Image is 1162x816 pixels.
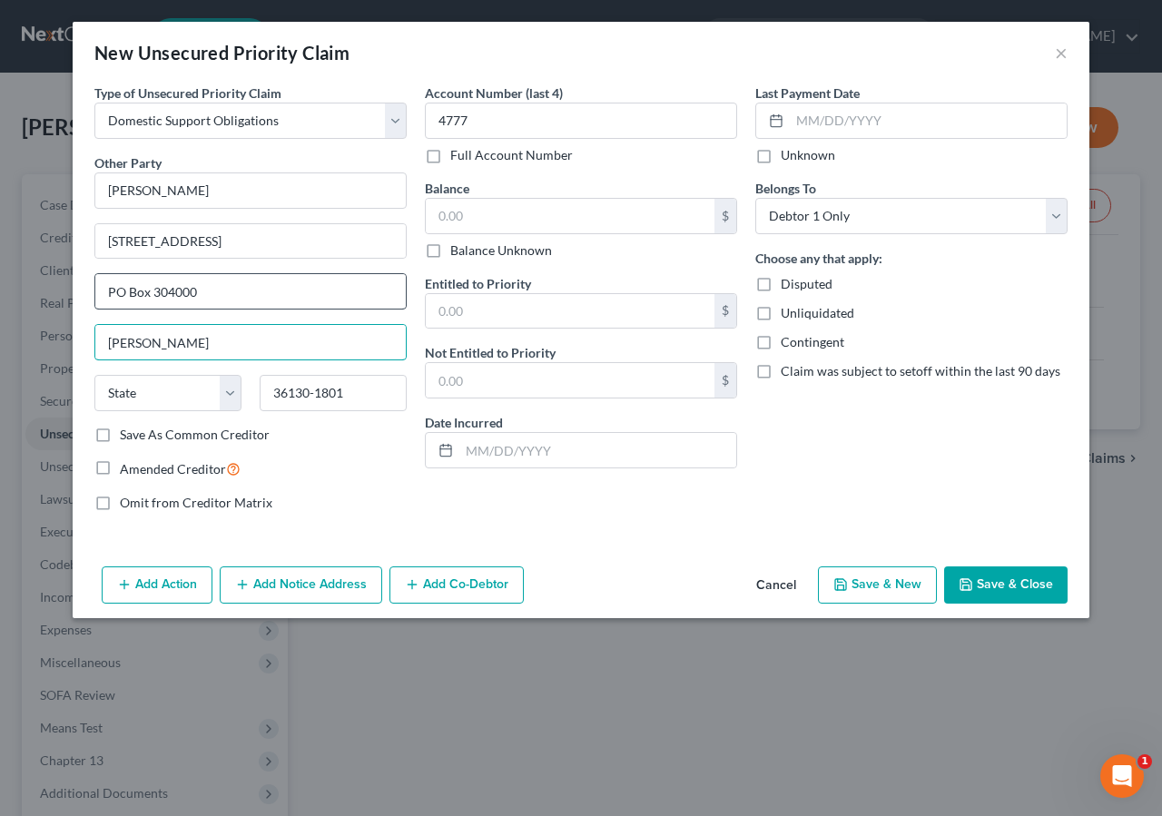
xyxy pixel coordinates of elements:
div: $ [714,199,736,233]
span: Contingent [781,334,844,349]
input: 0.00 [426,199,714,233]
input: MM/DD/YYYY [790,103,1067,138]
label: Unknown [781,146,835,164]
span: Disputed [781,276,832,291]
label: Choose any that apply: [755,249,882,268]
span: Type of Unsecured Priority Claim [94,85,281,101]
label: Last Payment Date [755,84,860,103]
div: $ [714,294,736,329]
button: Add Action [102,566,212,605]
div: New Unsecured Priority Claim [94,40,350,65]
label: Date Incurred [425,413,503,432]
label: Balance Unknown [450,241,552,260]
span: Omit from Creditor Matrix [120,495,272,510]
input: 0.00 [426,363,714,398]
input: Enter zip... [260,375,407,411]
label: Save As Common Creditor [120,426,270,444]
input: Apt, Suite, etc... [95,274,406,309]
span: Belongs To [755,181,816,196]
input: Enter city... [95,325,406,359]
button: Add Notice Address [220,566,382,605]
div: $ [714,363,736,398]
input: 0.00 [426,294,714,329]
span: Claim was subject to setoff within the last 90 days [781,363,1060,379]
iframe: Intercom live chat [1100,754,1144,798]
button: × [1055,42,1068,64]
label: Full Account Number [450,146,573,164]
label: Not Entitled to Priority [425,343,556,362]
label: Entitled to Priority [425,274,531,293]
button: Add Co-Debtor [389,566,524,605]
button: Cancel [742,568,811,605]
label: Balance [425,179,469,198]
button: Save & Close [944,566,1068,605]
input: Search creditor by name... [94,172,407,209]
input: MM/DD/YYYY [459,433,736,467]
input: XXXX [425,103,737,139]
label: Account Number (last 4) [425,84,563,103]
span: 1 [1137,754,1152,769]
span: Unliquidated [781,305,854,320]
span: Other Party [94,155,162,171]
input: Enter address... [95,224,406,259]
span: Amended Creditor [120,461,226,477]
button: Save & New [818,566,937,605]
